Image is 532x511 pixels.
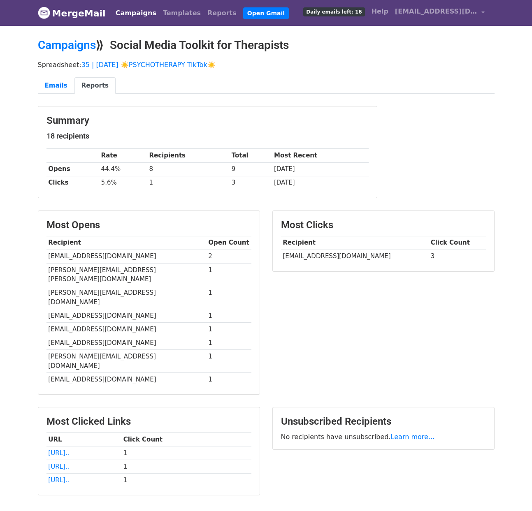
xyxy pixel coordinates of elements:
span: [EMAIL_ADDRESS][DOMAIN_NAME] [395,7,477,16]
h3: Most Clicks [281,219,486,231]
th: Clicks [46,176,99,190]
td: 1 [207,286,251,309]
a: Emails [38,77,74,94]
span: Daily emails left: 16 [303,7,365,16]
td: [EMAIL_ADDRESS][DOMAIN_NAME] [46,309,207,322]
a: [EMAIL_ADDRESS][DOMAIN_NAME] [392,3,488,23]
a: [URL].. [48,463,69,470]
td: [DATE] [272,162,368,176]
a: Reports [204,5,240,21]
h3: Most Opens [46,219,251,231]
th: Open Count [207,236,251,250]
td: [EMAIL_ADDRESS][DOMAIN_NAME] [46,250,207,263]
a: Daily emails left: 16 [300,3,368,20]
td: 1 [121,473,251,487]
iframe: Chat Widget [491,472,532,511]
td: 44.4% [99,162,147,176]
td: 1 [207,323,251,336]
td: 3 [230,176,272,190]
td: 1 [207,372,251,386]
td: 8 [147,162,230,176]
th: URL [46,432,121,446]
a: Campaigns [38,38,96,52]
td: 1 [207,263,251,286]
p: Spreadsheet: [38,60,495,69]
a: Learn more... [391,433,435,441]
a: [URL].. [48,476,69,484]
td: [EMAIL_ADDRESS][DOMAIN_NAME] [46,336,207,350]
td: [DATE] [272,176,368,190]
td: 3 [429,250,486,263]
a: Help [368,3,392,20]
th: Rate [99,149,147,162]
th: Recipients [147,149,230,162]
a: Reports [74,77,116,94]
th: Click Count [121,432,251,446]
td: [PERSON_NAME][EMAIL_ADDRESS][DOMAIN_NAME] [46,350,207,373]
td: 1 [121,460,251,473]
td: 1 [207,309,251,322]
a: 35 | [DATE] ☀️PSYCHOTHERAPY TikTok☀️ [81,61,216,69]
th: Click Count [429,236,486,250]
td: 1 [207,350,251,373]
th: Recipient [46,236,207,250]
td: [EMAIL_ADDRESS][DOMAIN_NAME] [281,250,429,263]
td: 1 [147,176,230,190]
a: Templates [160,5,204,21]
a: [URL].. [48,449,69,457]
h3: Summary [46,115,369,127]
h3: Most Clicked Links [46,416,251,428]
a: MergeMail [38,5,106,22]
p: No recipients have unsubscribed. [281,432,486,441]
td: [EMAIL_ADDRESS][DOMAIN_NAME] [46,323,207,336]
th: Total [230,149,272,162]
td: [EMAIL_ADDRESS][DOMAIN_NAME] [46,372,207,386]
a: Open Gmail [243,7,289,19]
td: [PERSON_NAME][EMAIL_ADDRESS][DOMAIN_NAME] [46,286,207,309]
a: Campaigns [112,5,160,21]
th: Recipient [281,236,429,250]
th: Most Recent [272,149,368,162]
h3: Unsubscribed Recipients [281,416,486,428]
h5: 18 recipients [46,132,369,141]
td: [PERSON_NAME][EMAIL_ADDRESS][PERSON_NAME][DOMAIN_NAME] [46,263,207,286]
td: 2 [207,250,251,263]
td: 9 [230,162,272,176]
th: Opens [46,162,99,176]
h2: ⟫ Social Media Toolkit for Therapists [38,38,495,52]
td: 1 [207,336,251,350]
td: 1 [121,446,251,460]
td: 5.6% [99,176,147,190]
img: MergeMail logo [38,7,50,19]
